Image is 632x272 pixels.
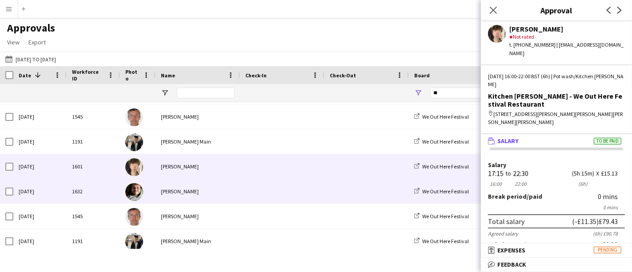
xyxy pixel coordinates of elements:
div: 22:00 [513,180,528,187]
mat-expansion-panel-header: ExpensesPending [481,244,632,257]
span: Workforce ID [72,68,104,82]
div: [DATE] [13,154,67,179]
span: Feedback [497,260,526,268]
div: 16:00 [488,180,504,187]
div: [DATE] [13,179,67,204]
div: t. [PHONE_NUMBER] | [EMAIL_ADDRESS][DOMAIN_NAME] [509,41,625,57]
label: Subsistence [488,240,527,248]
div: [DATE] [13,129,67,154]
img: Bruce Acton [125,108,143,126]
div: [DATE] 16:00-22:00 BST (6h) | Pot wash/Kitchen [PERSON_NAME] [488,72,625,88]
a: We Out Here Festival [414,163,469,170]
span: We Out Here Festival [422,163,469,170]
span: We Out Here Festival [422,113,469,120]
div: Agreed salary [488,230,518,237]
input: Board Filter Input [430,88,492,98]
div: 1545 [67,104,120,129]
span: We Out Here Festival [422,213,469,220]
button: Open Filter Menu [161,89,169,97]
img: Tillie Main [125,233,143,251]
a: We Out Here Festival [414,188,469,195]
span: Check-In [245,72,267,79]
div: 5h 15m [572,170,594,177]
span: Expenses [497,246,525,254]
h3: Approval [481,4,632,16]
div: 17:15 [488,170,504,177]
a: We Out Here Festival [414,138,469,145]
span: Pending [594,247,621,253]
div: 1545 [67,204,120,228]
img: Tillie Main [125,133,143,151]
div: (-£11.35) £79.43 [572,217,618,226]
div: 1601 [67,154,120,179]
div: Not rated [509,33,625,41]
span: We Out Here Festival [422,188,469,195]
span: Board [414,72,430,79]
span: To be paid [594,138,621,144]
span: Check-Out [330,72,356,79]
div: 6h [572,180,594,187]
mat-expansion-panel-header: SalaryTo be paid [481,134,632,148]
div: 1632 [67,179,120,204]
button: [DATE] to [DATE] [4,54,58,64]
a: Export [25,36,49,48]
div: [PERSON_NAME] [156,204,240,228]
div: [PERSON_NAME] [156,104,240,129]
div: to [505,170,511,177]
label: /paid [488,192,542,200]
div: [PERSON_NAME] Main [156,229,240,253]
div: 22:30 [513,170,528,177]
div: [PERSON_NAME] [156,154,240,179]
span: Name [161,72,175,79]
div: £0.00 [602,240,625,248]
div: [DATE] [13,104,67,129]
div: [DATE] [13,204,67,228]
a: View [4,36,23,48]
img: JORDAN WOODS [125,183,143,201]
span: View [7,38,20,46]
div: [PERSON_NAME] Main [156,129,240,154]
span: Break period [488,192,527,200]
span: Date [19,72,31,79]
div: 1191 [67,129,120,154]
div: 0 mins [488,204,625,211]
span: Salary [497,137,519,145]
span: We Out Here Festival [422,138,469,145]
div: X [596,170,599,177]
div: 1191 [67,229,120,253]
span: Export [28,38,46,46]
label: Salary [488,162,625,168]
div: Total salary [488,217,524,226]
span: We Out Here Festival [422,238,469,244]
span: Photo [125,68,140,82]
button: Open Filter Menu [414,89,422,97]
div: [DATE] [13,229,67,253]
mat-expansion-panel-header: Feedback [481,258,632,271]
div: £15.13 [601,170,625,177]
div: Kitchen [PERSON_NAME] - We Out Here Festival Restaurant [488,92,625,108]
a: We Out Here Festival [414,213,469,220]
div: [STREET_ADDRESS][PERSON_NAME][PERSON_NAME][PERSON_NAME][PERSON_NAME] [488,110,625,126]
img: Bruce Acton [125,208,143,226]
div: (6h) £90.78 [593,230,625,237]
div: [PERSON_NAME] [509,25,625,33]
a: We Out Here Festival [414,238,469,244]
div: 0 mins [598,192,625,200]
a: We Out Here Festival [414,113,469,120]
input: Name Filter Input [177,88,235,98]
div: [PERSON_NAME] [156,179,240,204]
img: Solomon Wells [125,158,143,176]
